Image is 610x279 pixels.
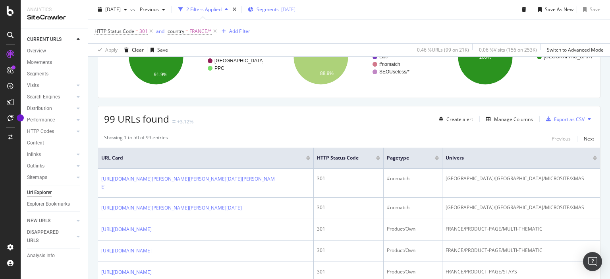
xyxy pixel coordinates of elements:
[175,3,231,16] button: 2 Filters Applied
[317,225,380,233] div: 301
[27,104,52,113] div: Distribution
[101,247,152,255] a: [URL][DOMAIN_NAME]
[186,6,222,13] div: 2 Filters Applied
[27,200,70,208] div: Explorer Bookmarks
[27,127,74,136] a: HTTP Codes
[135,28,138,35] span: =
[379,69,409,75] text: SEOUseless/*
[157,46,168,53] div: Save
[417,46,469,53] div: 0.46 % URLs ( 99 on 21K )
[320,71,334,77] text: 88.9%
[156,27,164,35] button: and
[231,6,238,13] div: times
[95,3,130,16] button: [DATE]
[446,116,473,123] div: Create alert
[177,118,193,125] div: +3.12%
[387,247,439,254] div: Product/Own
[27,104,74,113] a: Distribution
[27,116,55,124] div: Performance
[245,3,299,16] button: Segments[DATE]
[104,134,168,144] div: Showing 1 to 50 of 99 entries
[27,35,74,44] a: CURRENT URLS
[479,54,492,60] text: 100%
[104,112,169,125] span: 99 URLs found
[101,204,242,212] a: [URL][DOMAIN_NAME][PERSON_NAME][PERSON_NAME][DATE]
[27,81,74,90] a: Visits
[27,162,74,170] a: Outlinks
[101,154,304,162] span: URL Card
[317,154,364,162] span: HTTP Status Code
[154,72,167,77] text: 91.9%
[535,3,573,16] button: Save As New
[27,116,74,124] a: Performance
[27,228,74,245] a: DISAPPEARED URLS
[27,150,41,159] div: Inlinks
[27,173,47,182] div: Sitemaps
[552,135,571,142] div: Previous
[543,113,585,125] button: Export as CSV
[101,268,152,276] a: [URL][DOMAIN_NAME]
[121,44,144,56] button: Clear
[281,6,295,13] div: [DATE]
[27,93,74,101] a: Search Engines
[214,58,267,63] text: [GEOGRAPHIC_DATA]/*
[27,252,82,260] a: Analysis Info
[214,65,224,71] text: PPC
[218,27,250,36] button: Add Filter
[27,13,81,22] div: SiteCrawler
[229,28,250,35] div: Add Filter
[27,70,82,78] a: Segments
[27,6,81,13] div: Analytics
[27,47,46,55] div: Overview
[494,116,533,123] div: Manage Columns
[105,6,121,13] span: 2025 Sep. 15th
[101,175,276,191] a: [URL][DOMAIN_NAME][PERSON_NAME][PERSON_NAME][DATE][PERSON_NAME]
[379,54,390,60] text: List/*
[130,6,137,13] span: vs
[554,116,585,123] div: Export as CSV
[27,173,74,182] a: Sitemaps
[101,225,152,233] a: [URL][DOMAIN_NAME]
[583,252,602,271] div: Open Intercom Messenger
[172,120,176,123] img: Equal
[27,200,82,208] a: Explorer Bookmarks
[156,28,164,35] div: and
[132,46,144,53] div: Clear
[387,204,439,211] div: #nomatch
[446,247,597,254] div: FRANCE/PRODUCT-PAGE/MULTI-THEMATIC
[139,26,148,37] span: 301
[552,134,571,144] button: Previous
[27,228,67,245] div: DISAPPEARED URLS
[137,3,168,16] button: Previous
[479,46,537,53] div: 0.06 % Visits ( 156 on 253K )
[317,247,380,254] div: 301
[317,268,380,275] div: 301
[27,127,54,136] div: HTTP Codes
[27,189,52,197] div: Url Explorer
[317,175,380,182] div: 301
[544,44,604,56] button: Switch to Advanced Mode
[27,217,50,225] div: NEW URLS
[436,113,473,125] button: Create alert
[17,114,24,121] div: Tooltip anchor
[27,150,74,159] a: Inlinks
[544,54,593,60] text: [GEOGRAPHIC_DATA]
[27,70,48,78] div: Segments
[584,134,594,144] button: Next
[147,44,168,56] button: Save
[27,47,82,55] a: Overview
[104,23,263,92] svg: A chart.
[387,225,439,233] div: Product/Own
[446,268,597,275] div: FRANCE/PRODUCT-PAGE/STAYS
[269,23,428,92] svg: A chart.
[27,58,82,67] a: Movements
[27,217,74,225] a: NEW URLS
[446,175,597,182] div: [GEOGRAPHIC_DATA]/[GEOGRAPHIC_DATA]/MICROSITE/XMAS
[95,44,118,56] button: Apply
[27,35,62,44] div: CURRENT URLS
[584,135,594,142] div: Next
[387,175,439,182] div: #nomatch
[387,268,439,275] div: Product/Own
[446,154,581,162] span: univers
